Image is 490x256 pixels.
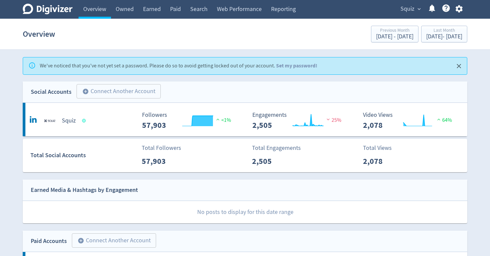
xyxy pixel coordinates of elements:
[82,88,89,95] span: add_circle
[363,144,401,153] p: Total Views
[436,117,442,122] img: positive-performance.svg
[31,236,67,246] div: Paid Accounts
[142,155,180,167] p: 57,903
[31,87,72,97] div: Social Accounts
[398,4,422,14] button: Squiz
[215,117,221,122] img: positive-performance.svg
[72,233,156,248] button: Connect Another Account
[40,59,317,72] div: We've noticed that you've not yet set a password. Please do so to avoid getting locked out of you...
[23,201,467,223] p: No posts to display for this date range
[416,6,422,12] span: expand_more
[371,26,418,42] button: Previous Month[DATE] - [DATE]
[376,28,413,34] div: Previous Month
[72,85,161,99] a: Connect Another Account
[249,112,349,130] svg: Engagements 2,505
[31,185,138,195] div: Earned Media & Hashtags by Engagement
[426,34,462,40] div: [DATE] - [DATE]
[276,62,317,69] a: Set my password!
[77,84,161,99] button: Connect Another Account
[62,117,76,125] h5: Squiz
[426,28,462,34] div: Last Month
[363,155,401,167] p: 2,078
[142,144,181,153] p: Total Followers
[325,117,341,123] span: 25%
[252,144,301,153] p: Total Engagements
[360,112,460,130] svg: Video Views 2,078
[436,117,452,123] span: 64%
[421,26,467,42] button: Last Month[DATE]- [DATE]
[325,117,332,122] img: negative-performance.svg
[23,103,467,136] a: Squiz undefinedSquiz Followers --- Followers 57,903 <1% Engagements 2,505 Engagements 2,505 25% V...
[252,155,290,167] p: 2,505
[78,237,84,244] span: add_circle
[30,151,137,160] div: Total Social Accounts
[67,234,156,248] a: Connect Another Account
[82,119,88,122] span: Data last synced: 8 Sep 2025, 12:02am (AEST)
[400,4,414,14] span: Squiz
[454,61,465,72] button: Close
[215,117,231,123] span: <1%
[43,114,56,127] img: Squiz undefined
[376,34,413,40] div: [DATE] - [DATE]
[139,112,239,130] svg: Followers ---
[23,23,55,45] h1: Overview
